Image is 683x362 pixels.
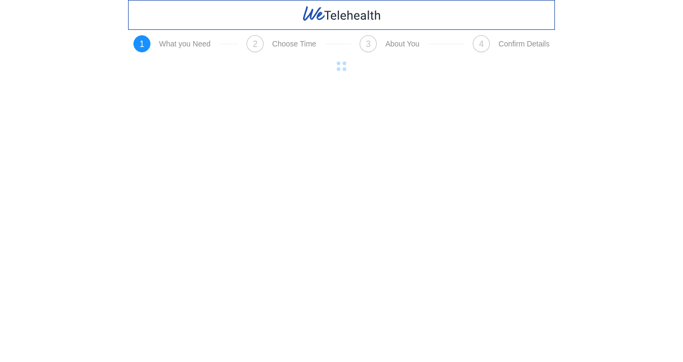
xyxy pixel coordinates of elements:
[140,40,145,49] span: 1
[301,5,382,22] img: WeTelehealth
[385,40,419,48] div: About You
[498,40,550,48] div: Confirm Details
[159,40,211,48] div: What you Need
[366,40,371,49] span: 3
[272,40,316,48] div: Choose Time
[479,40,484,49] span: 4
[253,40,258,49] span: 2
